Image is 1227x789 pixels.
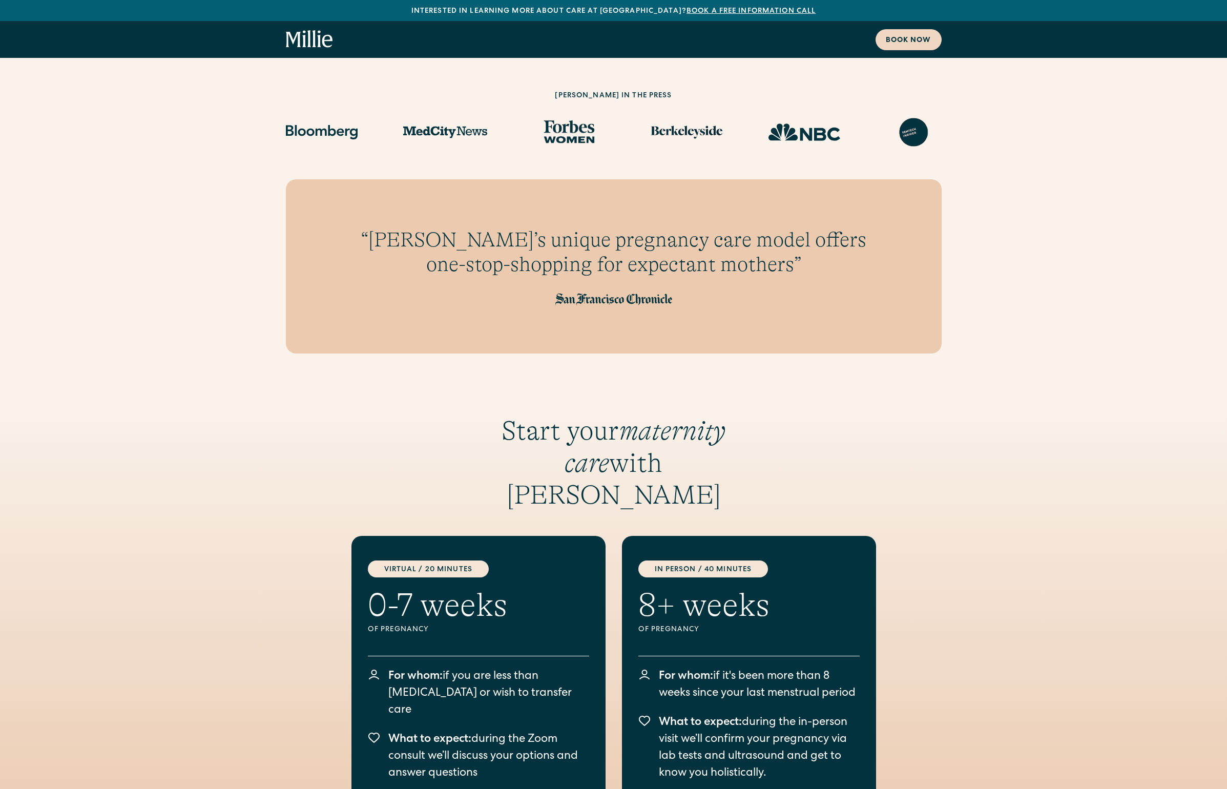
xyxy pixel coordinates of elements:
[659,715,860,782] p: during the in-person visit we’ll confirm your pregnancy via lab tests and ultrasound and get to k...
[461,415,766,511] h3: Start your with [PERSON_NAME]
[659,717,742,729] span: What to expect:
[403,126,487,138] img: MedCity News logo
[286,30,333,49] a: home
[659,671,713,682] span: For whom:
[388,669,589,719] p: if you are less than [MEDICAL_DATA] or wish to transfer care
[768,123,840,141] img: NBC Logo
[638,560,768,577] div: in person / 40 minutes
[638,586,770,625] h2: 8+ weeks
[533,118,605,147] img: Forbes Women logo
[347,227,880,277] h3: “[PERSON_NAME]’s unique pregnancy care model offers one-stop-shopping for expectant mothers”
[368,625,507,635] div: Of pregnancy
[565,416,725,478] em: maternity care
[638,625,770,635] div: Of pregnancy
[886,35,931,46] div: Book now
[876,29,942,50] a: Book now
[368,586,507,625] h2: 0-7 weeks
[388,671,443,682] span: For whom:
[388,734,471,745] span: What to expect:
[368,560,489,577] div: Virtual / 20 Minutes
[659,669,860,702] p: if it's been more than 8 weeks since your last menstrual period
[286,125,358,139] img: Bloomberg logo
[417,91,810,101] h2: [PERSON_NAME] in the press
[687,8,816,15] a: Book a free information call
[388,732,589,782] p: during the Zoom consult we’ll discuss your options and answer questions
[555,293,673,305] img: San Francisco Chronicle logo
